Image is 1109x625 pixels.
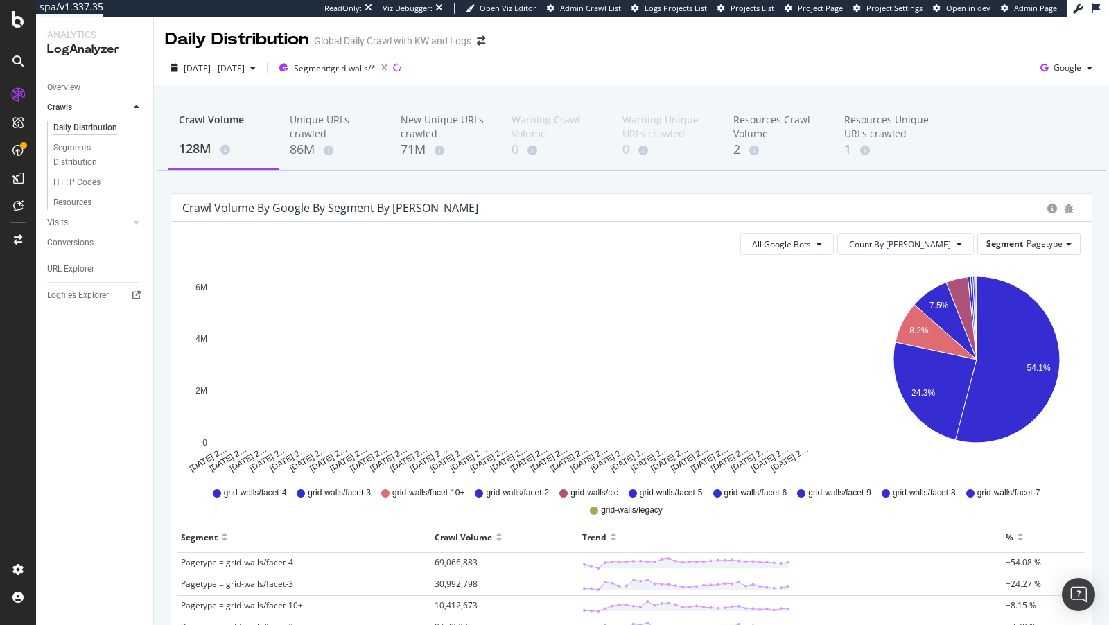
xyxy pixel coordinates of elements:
span: Open in dev [946,3,990,13]
svg: A chart. [872,266,1081,474]
span: grid-walls/legacy [601,504,663,516]
span: +54.08 % [1006,556,1041,568]
span: Pagetype = grid-walls/facet-4 [181,556,293,568]
span: [DATE] - [DATE] [184,62,245,74]
span: Project Page [798,3,843,13]
button: Count By [PERSON_NAME] [837,233,974,255]
div: LogAnalyzer [47,42,142,58]
div: % [1006,526,1013,548]
button: Segment:grid-walls/* [273,57,393,79]
div: Resources Crawl Volume [733,113,822,141]
span: grid-walls/facet-8 [893,487,956,499]
div: 0 [622,141,711,159]
div: Segment [181,526,218,548]
span: Segment [986,238,1023,249]
div: Trend [582,526,606,548]
span: Google [1054,62,1081,73]
a: Logfiles Explorer [47,288,143,303]
span: Pagetype = grid-walls/facet-10+ [181,599,303,611]
div: arrow-right-arrow-left [477,36,485,46]
text: 6M [195,283,207,292]
div: bug [1064,204,1074,213]
div: circle-info [1047,204,1057,213]
div: 71M [401,141,489,159]
text: 54.1% [1027,363,1050,373]
div: Daily Distribution [165,28,308,51]
span: grid-walls/cic [570,487,618,499]
button: All Google Bots [740,233,834,255]
span: 10,412,673 [435,599,478,611]
div: Open Intercom Messenger [1062,578,1095,611]
div: Conversions [47,236,94,250]
a: Overview [47,80,143,95]
a: Conversions [47,236,143,250]
div: Daily Distribution [53,121,117,135]
div: 86M [290,141,378,159]
div: Crawl Volume by google by Segment by [PERSON_NAME] [182,201,478,215]
div: 1 [844,141,933,159]
div: Overview [47,80,80,95]
text: 0 [202,438,207,448]
a: Open in dev [933,3,990,14]
a: Logs Projects List [631,3,707,14]
a: Admin Crawl List [547,3,621,14]
span: All Google Bots [752,238,811,250]
svg: A chart. [182,266,851,474]
span: Projects List [731,3,774,13]
span: Segment: grid-walls/* [294,62,376,74]
div: 2 [733,141,822,159]
div: 0 [512,141,600,159]
span: grid-walls/facet-3 [308,487,371,499]
span: grid-walls/facet-9 [808,487,871,499]
a: Projects List [717,3,774,14]
div: Warning Unique URLs crawled [622,113,711,141]
div: HTTP Codes [53,175,101,190]
a: Visits [47,215,130,230]
a: Daily Distribution [53,121,143,135]
span: grid-walls/facet-4 [224,487,287,499]
span: Pagetype = grid-walls/facet-3 [181,578,293,590]
span: Admin Page [1014,3,1057,13]
button: Google [1035,57,1098,79]
div: Segments Distribution [53,141,130,170]
a: Resources [53,195,143,210]
text: 24.3% [911,388,935,398]
button: [DATE] - [DATE] [165,57,261,79]
text: 4M [195,335,207,344]
div: Crawl Volume [179,113,268,139]
span: grid-walls/facet-5 [640,487,703,499]
span: Admin Crawl List [560,3,621,13]
span: grid-walls/facet-2 [486,487,549,499]
div: Crawls [47,100,72,115]
div: New Unique URLs crawled [401,113,489,141]
span: +24.27 % [1006,578,1041,590]
div: Warning Crawl Volume [512,113,600,141]
div: Logfiles Explorer [47,288,109,303]
a: HTTP Codes [53,175,143,190]
a: Segments Distribution [53,141,143,170]
div: Viz Debugger: [383,3,433,14]
span: grid-walls/facet-7 [977,487,1040,499]
div: Crawl Volume [435,526,492,548]
span: Pagetype [1027,238,1063,249]
div: Resources [53,195,91,210]
div: 128M [179,140,268,158]
span: Logs Projects List [645,3,707,13]
span: grid-walls/facet-6 [724,487,787,499]
a: Open Viz Editor [466,3,536,14]
div: Visits [47,215,68,230]
a: Admin Page [1001,3,1057,14]
span: 69,066,883 [435,556,478,568]
div: Resources Unique URLs crawled [844,113,933,141]
a: Crawls [47,100,130,115]
a: Project Page [785,3,843,14]
div: Global Daily Crawl with KW and Logs [314,34,471,48]
span: grid-walls/facet-10+ [392,487,464,499]
a: Project Settings [853,3,923,14]
div: ReadOnly: [324,3,362,14]
div: Analytics [47,28,142,42]
a: URL Explorer [47,262,143,276]
div: URL Explorer [47,262,94,276]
